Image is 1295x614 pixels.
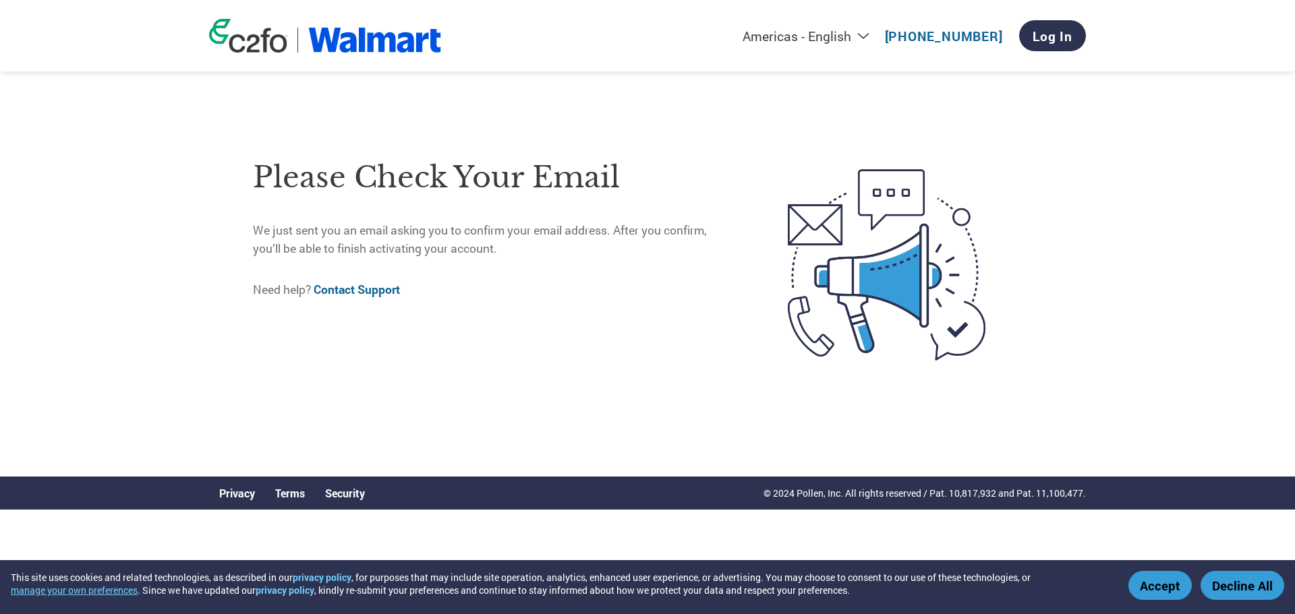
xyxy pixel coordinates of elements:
img: c2fo logo [209,19,287,53]
img: Walmart [308,28,441,53]
a: Contact Support [314,282,400,297]
button: Decline All [1201,571,1284,600]
a: Privacy [219,486,255,500]
p: We just sent you an email asking you to confirm your email address. After you confirm, you’ll be ... [253,222,731,257]
a: [PHONE_NUMBER] [885,28,1003,44]
a: privacy policy [256,584,314,596]
a: Security [325,486,365,500]
div: This site uses cookies and related technologies, as described in our , for purposes that may incl... [11,571,1109,596]
button: Accept [1128,571,1192,600]
a: privacy policy [293,571,351,584]
img: open-email [731,145,1042,385]
a: Log In [1019,20,1086,51]
p: © 2024 Pollen, Inc. All rights reserved / Pat. 10,817,932 and Pat. 11,100,477. [764,486,1086,500]
h1: Please check your email [253,156,731,199]
a: Terms [275,486,305,500]
p: Need help? [253,281,731,299]
button: manage your own preferences [11,584,138,596]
